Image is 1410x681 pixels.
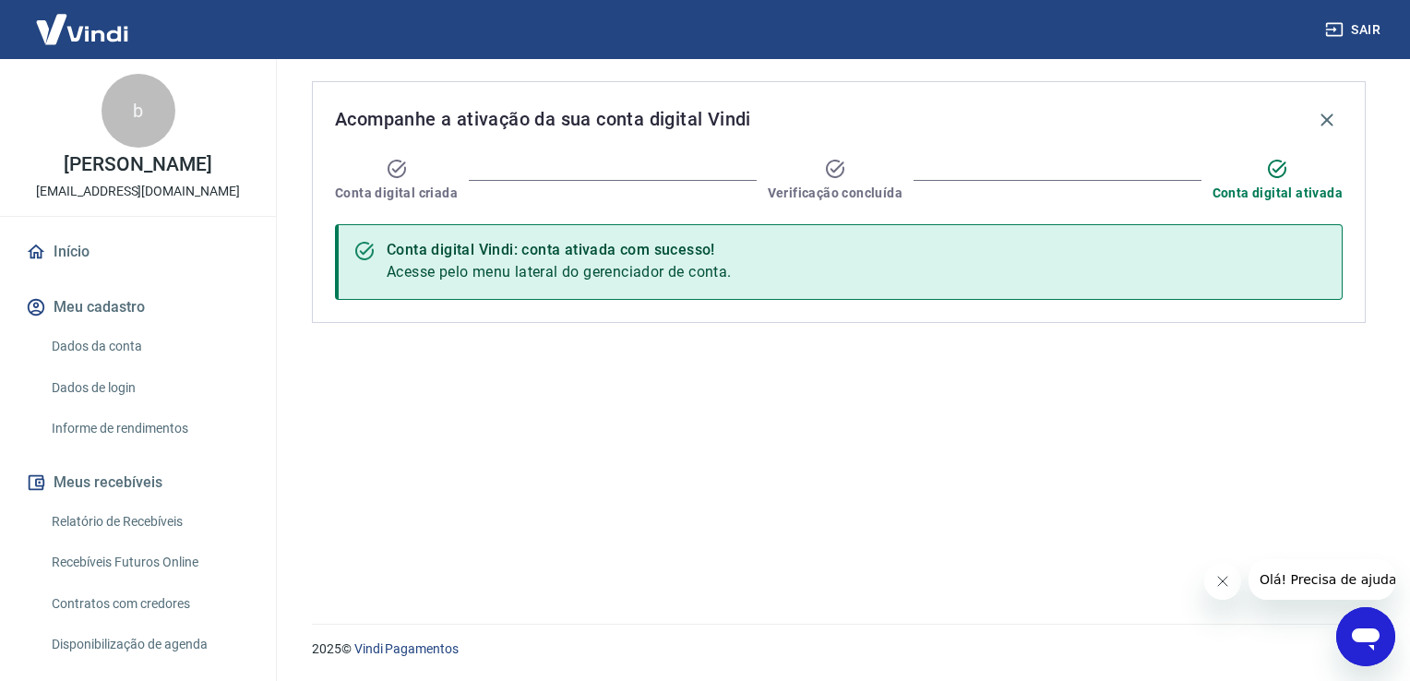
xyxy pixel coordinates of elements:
button: Meu cadastro [22,287,254,328]
iframe: Botão para abrir a janela de mensagens [1336,607,1395,666]
img: Vindi [22,1,142,57]
p: [EMAIL_ADDRESS][DOMAIN_NAME] [36,182,240,201]
div: b [102,74,175,148]
a: Vindi Pagamentos [354,641,459,656]
span: Conta digital ativada [1213,184,1343,202]
button: Sair [1321,13,1388,47]
a: Relatório de Recebíveis [44,503,254,541]
p: 2025 © [312,639,1366,659]
a: Dados de login [44,369,254,407]
div: Conta digital Vindi: conta ativada com sucesso! [387,239,732,261]
span: Conta digital criada [335,184,458,202]
a: Recebíveis Futuros Online [44,544,254,581]
iframe: Fechar mensagem [1204,563,1241,600]
span: Verificação concluída [768,184,902,202]
button: Meus recebíveis [22,462,254,503]
span: Acompanhe a ativação da sua conta digital Vindi [335,104,751,134]
span: Olá! Precisa de ajuda? [11,13,155,28]
a: Dados da conta [44,328,254,365]
iframe: Mensagem da empresa [1249,559,1395,600]
a: Contratos com credores [44,585,254,623]
p: [PERSON_NAME] [64,155,211,174]
a: Disponibilização de agenda [44,626,254,663]
span: Acesse pelo menu lateral do gerenciador de conta. [387,263,732,281]
a: Início [22,232,254,272]
a: Informe de rendimentos [44,410,254,448]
